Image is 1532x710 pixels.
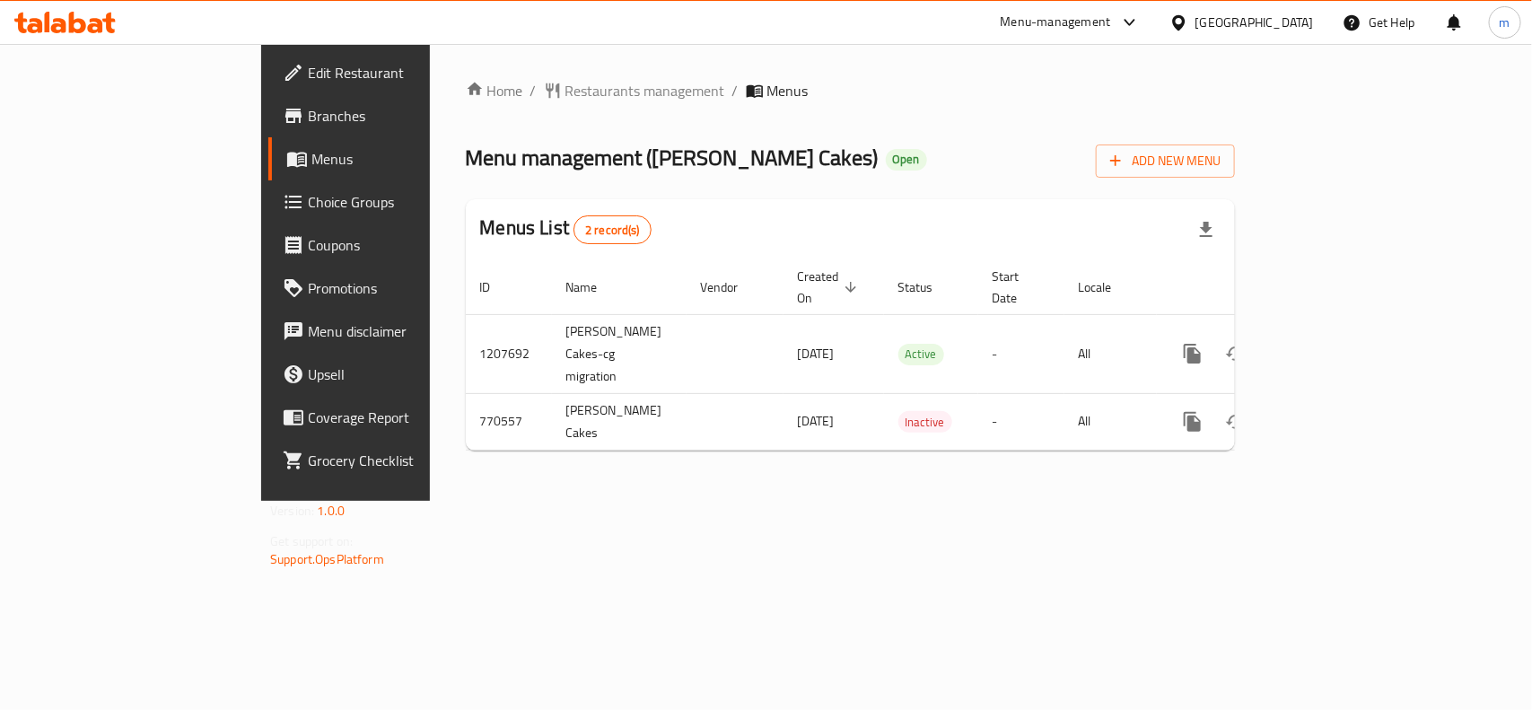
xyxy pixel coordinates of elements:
[1171,400,1214,443] button: more
[767,80,809,101] span: Menus
[798,266,862,309] span: Created On
[1214,400,1257,443] button: Change Status
[1096,145,1235,178] button: Add New Menu
[552,393,687,450] td: [PERSON_NAME] Cakes
[898,344,944,364] span: Active
[566,276,621,298] span: Name
[886,149,927,171] div: Open
[544,80,725,101] a: Restaurants management
[1079,276,1135,298] span: Locale
[270,530,353,553] span: Get support on:
[701,276,762,298] span: Vendor
[798,409,835,433] span: [DATE]
[308,191,503,213] span: Choice Groups
[308,234,503,256] span: Coupons
[308,320,503,342] span: Menu disclaimer
[886,152,927,167] span: Open
[466,80,1235,101] nav: breadcrumb
[573,215,652,244] div: Total records count
[311,148,503,170] span: Menus
[1001,12,1111,33] div: Menu-management
[1064,393,1157,450] td: All
[1171,332,1214,375] button: more
[898,411,952,433] div: Inactive
[732,80,739,101] li: /
[993,266,1043,309] span: Start Date
[268,310,517,353] a: Menu disclaimer
[530,80,537,101] li: /
[270,548,384,571] a: Support.OpsPlatform
[1214,332,1257,375] button: Change Status
[308,105,503,127] span: Branches
[798,342,835,365] span: [DATE]
[308,62,503,83] span: Edit Restaurant
[552,314,687,393] td: [PERSON_NAME] Cakes-cg migration
[268,94,517,137] a: Branches
[978,393,1064,450] td: -
[898,412,952,433] span: Inactive
[268,396,517,439] a: Coverage Report
[480,215,652,244] h2: Menus List
[1500,13,1510,32] span: m
[268,353,517,396] a: Upsell
[574,222,651,239] span: 2 record(s)
[308,407,503,428] span: Coverage Report
[308,277,503,299] span: Promotions
[1064,314,1157,393] td: All
[308,364,503,385] span: Upsell
[270,499,314,522] span: Version:
[1157,260,1358,315] th: Actions
[1195,13,1314,32] div: [GEOGRAPHIC_DATA]
[466,137,879,178] span: Menu management ( [PERSON_NAME] Cakes )
[268,180,517,224] a: Choice Groups
[1110,150,1221,172] span: Add New Menu
[268,267,517,310] a: Promotions
[978,314,1064,393] td: -
[898,276,957,298] span: Status
[268,137,517,180] a: Menus
[480,276,514,298] span: ID
[1185,208,1228,251] div: Export file
[317,499,345,522] span: 1.0.0
[308,450,503,471] span: Grocery Checklist
[268,51,517,94] a: Edit Restaurant
[466,260,1358,451] table: enhanced table
[268,439,517,482] a: Grocery Checklist
[565,80,725,101] span: Restaurants management
[268,224,517,267] a: Coupons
